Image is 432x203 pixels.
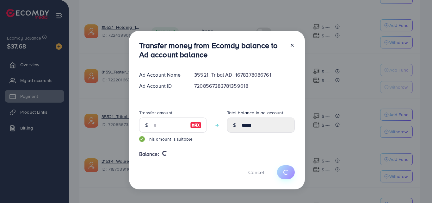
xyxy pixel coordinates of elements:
iframe: Chat [405,174,427,198]
label: Transfer amount [139,110,172,116]
span: Cancel [248,169,264,176]
div: Ad Account ID [134,82,189,90]
img: guide [139,136,145,142]
h3: Transfer money from Ecomdy balance to Ad account balance [139,41,285,59]
label: Total balance in ad account [227,110,283,116]
button: Cancel [240,165,272,179]
div: 35521_Tribal AD_1678378086761 [189,71,299,79]
img: image [190,121,201,129]
div: 7208567383781359618 [189,82,299,90]
span: Balance: [139,150,159,158]
small: This amount is suitable [139,136,207,142]
div: Ad Account Name [134,71,189,79]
